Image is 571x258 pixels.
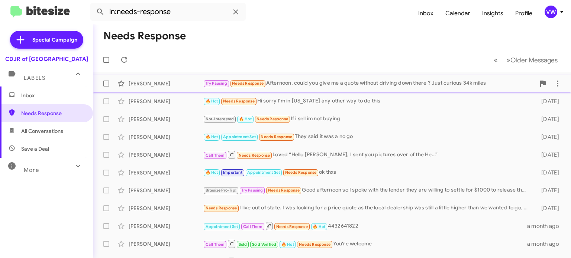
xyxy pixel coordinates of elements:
button: vw [538,6,563,18]
span: Sold [239,242,247,247]
div: [PERSON_NAME] [129,115,203,123]
div: [PERSON_NAME] [129,133,203,141]
h1: Needs Response [103,30,186,42]
div: [PERSON_NAME] [129,169,203,176]
span: Call Them [243,224,262,229]
span: » [506,55,510,65]
span: 🔥 Hot [206,134,218,139]
span: Appointment Set [206,224,238,229]
button: Next [502,52,562,68]
span: Special Campaign [32,36,77,43]
nav: Page navigation example [490,52,562,68]
input: Search [90,3,246,21]
span: Needs Response [223,99,255,104]
div: 4432641822 [203,221,527,231]
span: Bitesize Pro-Tip! [206,188,236,193]
span: Try Pausing [206,81,227,86]
span: Important [223,170,242,175]
div: Afternoon, could you give me a quote without driving down there ? Just curious 34k miles [203,79,535,88]
span: Needs Response [268,188,300,193]
a: Calendar [439,3,476,24]
span: More [24,167,39,173]
div: [PERSON_NAME] [129,240,203,248]
a: Inbox [412,3,439,24]
span: Needs Response [21,110,84,117]
div: [PERSON_NAME] [129,80,203,87]
span: Save a Deal [21,145,49,153]
span: Appointment Set [247,170,280,175]
span: 🔥 Hot [313,224,325,229]
div: If i sell im not buying [203,115,532,123]
span: Needs Response [276,224,308,229]
span: Try Pausing [241,188,263,193]
a: Profile [509,3,538,24]
span: Appointment Set [223,134,256,139]
div: [DATE] [532,151,565,159]
span: 🔥 Hot [206,170,218,175]
span: Needs Response [239,153,270,158]
div: [PERSON_NAME] [129,222,203,230]
span: Inbox [21,92,84,99]
div: Good afternoon so I spoke with the lender they are willing to settle for $1000 to release the lie... [203,186,532,195]
span: 🔥 Hot [239,117,252,121]
div: a month ago [527,240,565,248]
span: Not-Interested [206,117,234,121]
div: [PERSON_NAME] [129,187,203,194]
div: You're welcome [203,239,527,248]
div: [DATE] [532,169,565,176]
div: Hi sorry I'm in [US_STATE] any other way to do this [203,97,532,105]
div: vw [545,6,557,18]
div: They said it was a no go [203,133,532,141]
span: « [494,55,498,65]
div: [DATE] [532,187,565,194]
div: I live out of state. I was looking for a price quote as the local dealership was still a little h... [203,204,532,212]
span: 🔥 Hot [281,242,294,247]
span: Needs Response [299,242,330,247]
span: Needs Response [285,170,317,175]
span: Older Messages [510,56,558,64]
span: Labels [24,75,45,81]
div: [PERSON_NAME] [129,98,203,105]
div: a month ago [527,222,565,230]
span: Needs Response [232,81,264,86]
div: [DATE] [532,98,565,105]
div: [PERSON_NAME] [129,151,203,159]
span: All Conversations [21,127,63,135]
span: Call Them [206,153,225,158]
div: [DATE] [532,205,565,212]
a: Special Campaign [10,31,83,49]
div: [DATE] [532,133,565,141]
span: Needs Response [206,206,237,210]
div: [DATE] [532,115,565,123]
span: Sold Verified [252,242,277,247]
button: Previous [489,52,502,68]
div: CDJR of [GEOGRAPHIC_DATA] [5,55,88,63]
span: 🔥 Hot [206,99,218,104]
a: Insights [476,3,509,24]
div: [PERSON_NAME] [129,205,203,212]
div: Loved “Hello [PERSON_NAME], I sent you pictures over of the He…” [203,150,532,159]
span: Call Them [206,242,225,247]
span: Needs Response [261,134,292,139]
div: ok thxs [203,168,532,177]
span: Needs Response [257,117,288,121]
